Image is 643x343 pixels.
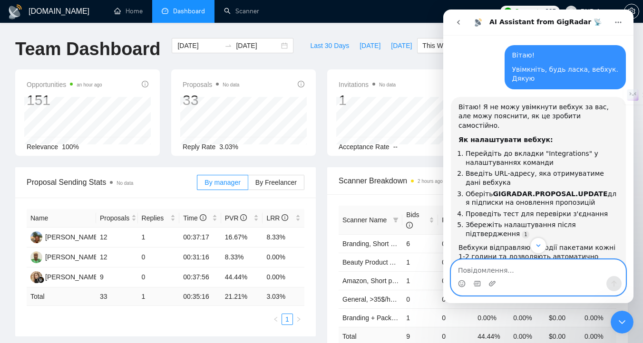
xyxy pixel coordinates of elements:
[27,287,96,306] td: Total
[45,272,100,282] div: [PERSON_NAME]
[221,228,263,248] td: 16.67%
[339,175,616,187] span: Scanner Breakdown
[568,8,575,15] span: user
[183,91,239,109] div: 33
[402,290,438,308] td: 0
[360,40,380,51] span: [DATE]
[177,40,221,51] input: Start date
[422,40,454,51] span: This Week
[624,4,639,19] button: setting
[293,314,304,325] button: right
[138,228,180,248] td: 1
[418,179,443,184] time: 2 hours ago
[402,271,438,290] td: 1
[173,7,205,15] span: Dashboard
[624,8,639,15] span: setting
[62,143,79,151] span: 100%
[219,143,238,151] span: 3.03%
[96,287,138,306] td: 33
[342,295,425,303] a: General, >35$/h, no agency
[240,214,247,221] span: info-circle
[179,287,221,306] td: 00:35:16
[30,231,42,243] img: D
[263,287,304,306] td: 3.03 %
[298,81,304,87] span: info-circle
[624,8,639,15] a: setting
[339,79,396,90] span: Invitations
[45,252,100,262] div: [PERSON_NAME]
[179,267,221,287] td: 00:37:56
[96,228,138,248] td: 12
[342,240,471,248] a: Branding, Short Prompt, >36$/h, no agency
[142,213,169,223] span: Replies
[339,143,390,151] span: Acceptance Rate
[438,290,474,308] td: 0
[30,251,42,263] img: AO
[223,82,239,87] span: No data
[282,214,288,221] span: info-circle
[30,253,100,260] a: AO[PERSON_NAME]
[142,81,148,87] span: info-circle
[438,271,474,290] td: 0
[270,314,282,325] button: left
[354,38,386,53] button: [DATE]
[438,234,474,253] td: 0
[225,214,247,222] span: PVR
[117,181,133,186] span: No data
[138,248,180,267] td: 0
[393,217,399,223] span: filter
[27,176,197,188] span: Proposal Sending Stats
[342,277,468,285] a: Amazon, Short prompt, >35$/h, no agency
[515,6,543,17] span: Connects:
[221,248,263,267] td: 8.33%
[339,91,396,109] div: 1
[393,143,398,151] span: --
[138,267,180,287] td: 0
[443,10,633,303] iframe: To enrich screen reader interactions, please activate Accessibility in Grammarly extension settings
[205,179,240,186] span: By manager
[224,42,232,49] span: swap-right
[581,308,616,327] td: 0.00%
[30,233,100,240] a: D[PERSON_NAME]
[310,40,349,51] span: Last 30 Days
[402,253,438,271] td: 1
[270,314,282,325] li: Previous Page
[263,267,304,287] td: 0.00%
[27,79,102,90] span: Opportunities
[391,40,412,51] span: [DATE]
[183,143,215,151] span: Reply Rate
[504,8,512,15] img: upwork-logo.png
[224,42,232,49] span: to
[474,308,509,327] td: 0.00%
[138,209,180,228] th: Replies
[406,222,413,229] span: info-circle
[263,248,304,267] td: 0.00%
[342,314,504,322] a: Branding + Package, Short Prompt, >36$/h, no agency
[442,216,459,224] span: Re
[45,232,100,242] div: [PERSON_NAME]
[379,82,396,87] span: No data
[183,214,206,222] span: Time
[296,316,302,322] span: right
[179,248,221,267] td: 00:31:16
